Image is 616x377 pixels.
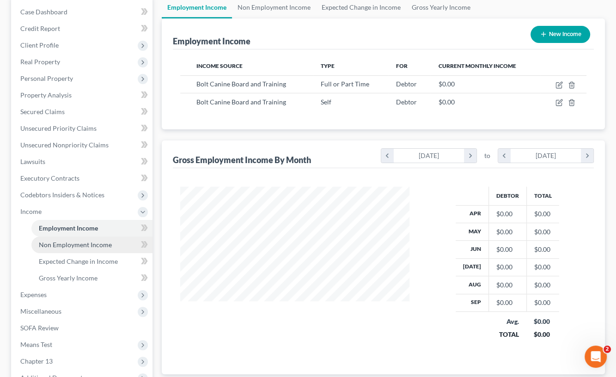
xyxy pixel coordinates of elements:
[496,262,519,272] div: $0.00
[396,98,417,106] span: Debtor
[394,149,464,163] div: [DATE]
[20,141,109,149] span: Unsecured Nonpriority Claims
[496,209,519,219] div: $0.00
[13,20,152,37] a: Credit Report
[39,241,112,249] span: Non Employment Income
[604,346,611,353] span: 2
[20,8,67,16] span: Case Dashboard
[20,307,61,315] span: Miscellaneous
[20,207,42,215] span: Income
[321,98,331,106] span: Self
[196,62,243,69] span: Income Source
[526,205,559,223] td: $0.00
[20,108,65,116] span: Secured Claims
[31,253,152,270] a: Expected Change in Income
[456,276,489,294] th: Aug
[13,120,152,137] a: Unsecured Priority Claims
[39,274,98,282] span: Gross Yearly Income
[13,320,152,336] a: SOFA Review
[456,294,489,311] th: Sep
[456,241,489,258] th: Jun
[13,87,152,103] a: Property Analysis
[496,227,519,237] div: $0.00
[484,151,490,160] span: to
[456,258,489,276] th: [DATE]
[20,357,53,365] span: Chapter 13
[526,241,559,258] td: $0.00
[20,124,97,132] span: Unsecured Priority Claims
[321,62,335,69] span: Type
[456,223,489,240] th: May
[196,98,286,106] span: Bolt Canine Board and Training
[496,245,519,254] div: $0.00
[173,154,311,165] div: Gross Employment Income By Month
[438,98,454,106] span: $0.00
[20,41,59,49] span: Client Profile
[39,224,98,232] span: Employment Income
[464,149,476,163] i: chevron_right
[13,4,152,20] a: Case Dashboard
[31,237,152,253] a: Non Employment Income
[20,324,59,332] span: SOFA Review
[20,191,104,199] span: Codebtors Insiders & Notices
[456,205,489,223] th: Apr
[534,317,552,326] div: $0.00
[396,62,408,69] span: For
[526,276,559,294] td: $0.00
[581,149,593,163] i: chevron_right
[31,270,152,286] a: Gross Yearly Income
[396,80,417,88] span: Debtor
[498,149,511,163] i: chevron_left
[13,103,152,120] a: Secured Claims
[496,330,519,339] div: TOTAL
[438,80,454,88] span: $0.00
[381,149,394,163] i: chevron_left
[531,26,590,43] button: New Income
[496,298,519,307] div: $0.00
[20,58,60,66] span: Real Property
[534,330,552,339] div: $0.00
[173,36,250,47] div: Employment Income
[20,74,73,82] span: Personal Property
[496,317,519,326] div: Avg.
[31,220,152,237] a: Employment Income
[526,223,559,240] td: $0.00
[20,291,47,298] span: Expenses
[13,153,152,170] a: Lawsuits
[488,187,526,205] th: Debtor
[526,187,559,205] th: Total
[13,170,152,187] a: Executory Contracts
[585,346,607,368] iframe: Intercom live chat
[20,174,79,182] span: Executory Contracts
[511,149,581,163] div: [DATE]
[321,80,369,88] span: Full or Part Time
[196,80,286,88] span: Bolt Canine Board and Training
[20,158,45,165] span: Lawsuits
[20,24,60,32] span: Credit Report
[496,280,519,290] div: $0.00
[20,341,52,348] span: Means Test
[526,258,559,276] td: $0.00
[39,257,118,265] span: Expected Change in Income
[13,137,152,153] a: Unsecured Nonpriority Claims
[526,294,559,311] td: $0.00
[438,62,516,69] span: Current Monthly Income
[20,91,72,99] span: Property Analysis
